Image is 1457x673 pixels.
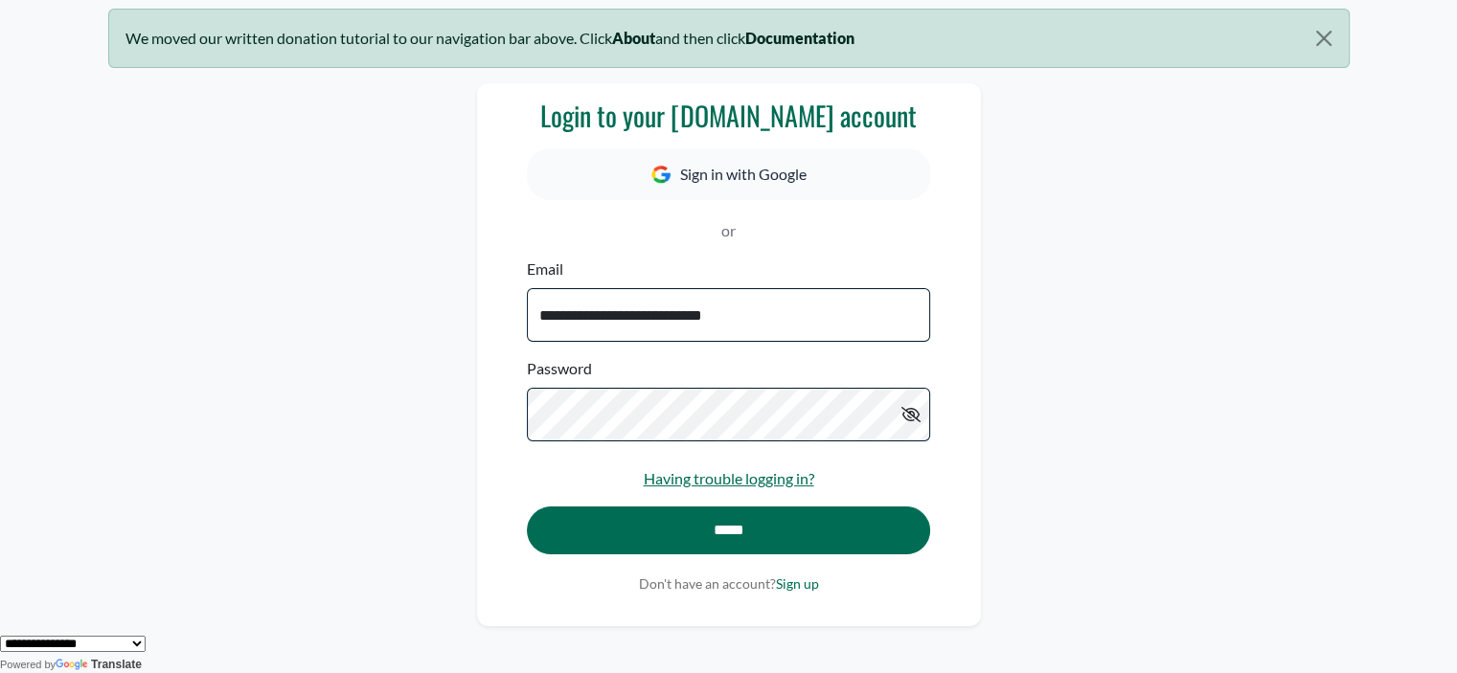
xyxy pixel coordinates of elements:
b: About [612,29,655,47]
img: Google Translate [56,659,91,672]
label: Email [527,258,563,280]
label: Password [527,357,592,380]
p: or [527,219,929,242]
a: Sign up [776,575,819,592]
a: Having trouble logging in? [644,469,814,487]
button: Close [1299,10,1348,67]
div: We moved our written donation tutorial to our navigation bar above. Click and then click [108,9,1350,67]
a: Translate [56,658,142,671]
b: Documentation [745,29,854,47]
h3: Login to your [DOMAIN_NAME] account [527,100,929,132]
p: Don't have an account? [527,573,929,594]
img: Google Icon [651,166,671,184]
button: Sign in with Google [527,148,929,200]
